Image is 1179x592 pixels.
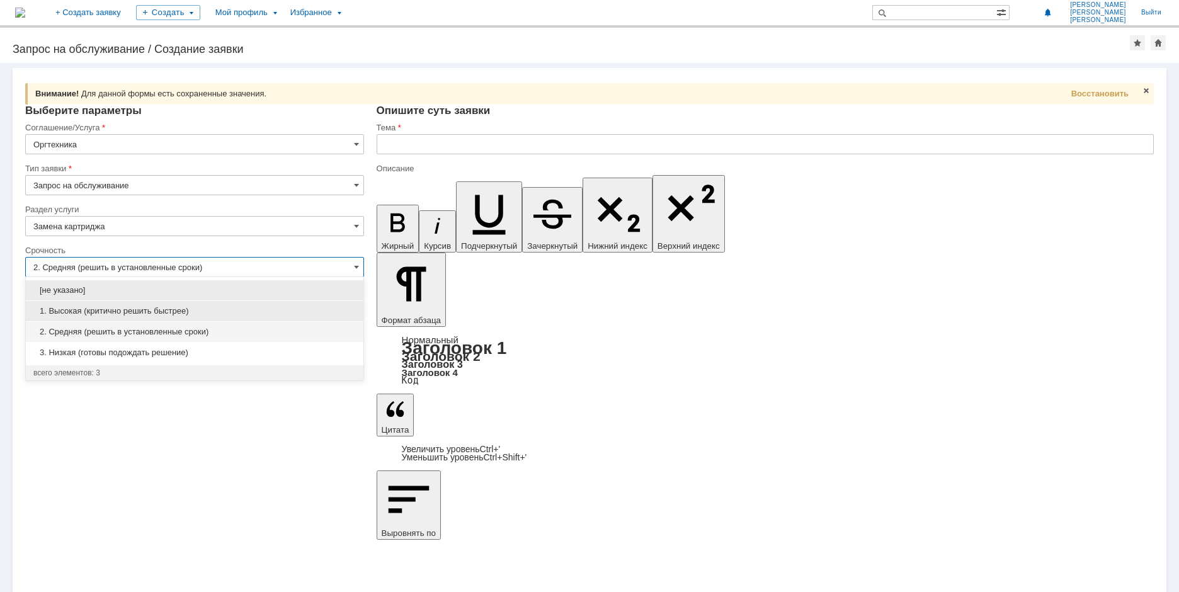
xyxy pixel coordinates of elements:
[583,178,652,253] button: Нижний индекс
[377,164,1151,173] div: Описание
[402,452,527,462] a: Decrease
[377,470,441,540] button: Выровнять по
[33,285,356,295] span: [не указано]
[377,205,419,253] button: Жирный
[25,123,362,132] div: Соглашение/Услуга
[527,241,578,251] span: Зачеркнутый
[1130,35,1145,50] div: Добавить в избранное
[402,375,419,386] a: Код
[377,123,1151,132] div: Тема
[382,316,441,325] span: Формат абзаца
[402,367,458,378] a: Заголовок 4
[136,5,200,20] div: Создать
[483,452,527,462] span: Ctrl+Shift+'
[588,241,647,251] span: Нижний индекс
[81,89,266,98] span: Для данной формы есть сохраненные значения.
[652,175,725,253] button: Верхний индекс
[1070,9,1126,16] span: [PERSON_NAME]
[25,105,142,117] span: Выберите параметры
[402,358,463,370] a: Заголовок 3
[996,6,1009,18] span: Расширенный поиск
[1141,86,1151,96] span: Закрыть
[33,327,356,337] span: 2. Средняя (решить в установленные сроки)
[419,210,456,253] button: Курсив
[35,89,79,98] span: Внимание!
[377,394,414,436] button: Цитата
[377,445,1154,462] div: Цитата
[402,338,507,358] a: Заголовок 1
[402,444,501,454] a: Increase
[25,246,362,254] div: Срочность
[33,348,356,358] span: 3. Низкая (готовы подождать решение)
[382,241,414,251] span: Жирный
[377,336,1154,385] div: Формат абзаца
[15,8,25,18] img: logo
[424,241,451,251] span: Курсив
[456,181,522,253] button: Подчеркнутый
[25,205,362,213] div: Раздел услуги
[522,187,583,253] button: Зачеркнутый
[1070,16,1126,24] span: [PERSON_NAME]
[658,241,720,251] span: Верхний индекс
[402,334,458,345] a: Нормальный
[1070,1,1126,9] span: [PERSON_NAME]
[33,368,356,378] div: всего элементов: 3
[382,528,436,538] span: Выровнять по
[480,444,501,454] span: Ctrl+'
[1071,89,1129,98] span: Восстановить
[377,253,446,327] button: Формат абзаца
[461,241,517,251] span: Подчеркнутый
[33,306,356,316] span: 1. Высокая (критично решить быстрее)
[402,349,481,363] a: Заголовок 2
[25,164,362,173] div: Тип заявки
[377,105,491,117] span: Опишите суть заявки
[13,43,1130,55] div: Запрос на обслуживание / Создание заявки
[382,425,409,435] span: Цитата
[1151,35,1166,50] div: Сделать домашней страницей
[15,8,25,18] a: Перейти на домашнюю страницу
